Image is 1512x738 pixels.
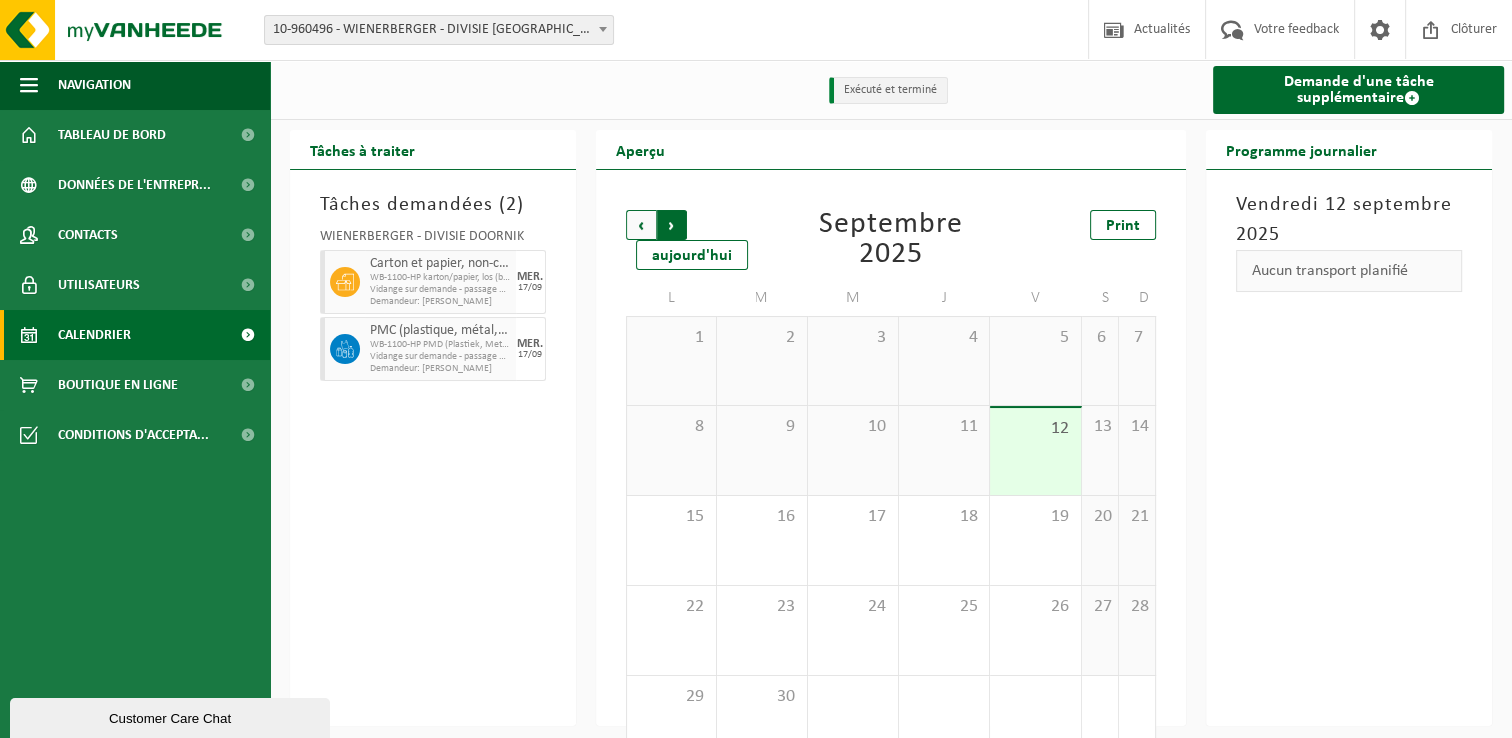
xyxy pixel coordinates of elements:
[58,210,118,260] span: Contacts
[1129,596,1145,618] span: 28
[370,351,511,363] span: Vidange sur demande - passage dans une tournée fixe
[58,310,131,360] span: Calendrier
[637,506,706,528] span: 15
[808,280,899,316] td: M
[58,110,166,160] span: Tableau de bord
[1129,327,1145,349] span: 7
[1092,327,1108,349] span: 6
[1129,506,1145,528] span: 21
[58,360,178,410] span: Boutique en ligne
[1090,210,1156,240] a: Print
[1106,218,1140,234] span: Print
[637,416,706,438] span: 8
[727,416,796,438] span: 9
[517,271,543,283] div: MER.
[517,338,543,350] div: MER.
[58,410,209,460] span: Conditions d'accepta...
[818,327,888,349] span: 3
[1092,416,1108,438] span: 13
[1213,66,1504,114] a: Demande d'une tâche supplémentaire
[717,280,807,316] td: M
[626,210,656,240] span: Précédent
[264,15,614,45] span: 10-960496 - WIENERBERGER - DIVISIE DOORNIK - MAULDE
[518,350,542,360] div: 17/09
[727,686,796,708] span: 30
[637,596,706,618] span: 22
[727,506,796,528] span: 16
[1082,280,1119,316] td: S
[10,694,334,738] iframe: chat widget
[320,190,546,220] h3: Tâches demandées ( )
[797,210,983,270] div: Septembre 2025
[290,130,435,169] h2: Tâches à traiter
[370,284,511,296] span: Vidange sur demande - passage dans une tournée fixe
[596,130,685,169] h2: Aperçu
[657,210,687,240] span: Suivant
[909,327,979,349] span: 4
[370,296,511,308] span: Demandeur: [PERSON_NAME]
[1000,327,1070,349] span: 5
[320,230,546,250] div: WIENERBERGER - DIVISIE DOORNIK
[637,327,706,349] span: 1
[1092,506,1108,528] span: 20
[829,77,948,104] li: Exécuté et terminé
[636,240,748,270] div: aujourd'hui
[1129,416,1145,438] span: 14
[370,339,511,351] span: WB-1100-HP PMD (Plastiek, Metaal, Drankkartons) (bedrijven)
[506,195,517,215] span: 2
[58,260,140,310] span: Utilisateurs
[1119,280,1156,316] td: D
[58,160,211,210] span: Données de l'entrepr...
[637,686,706,708] span: 29
[1236,190,1462,250] h3: Vendredi 12 septembre 2025
[818,596,888,618] span: 24
[727,327,796,349] span: 2
[1206,130,1397,169] h2: Programme journalier
[370,363,511,375] span: Demandeur: [PERSON_NAME]
[370,323,511,339] span: PMC (plastique, métal, carton boisson) (industriel)
[370,256,511,272] span: Carton et papier, non-conditionné (industriel)
[1000,596,1070,618] span: 26
[727,596,796,618] span: 23
[626,280,717,316] td: L
[990,280,1081,316] td: V
[370,272,511,284] span: WB-1100-HP karton/papier, los (bedrijven)
[909,596,979,618] span: 25
[909,506,979,528] span: 18
[818,416,888,438] span: 10
[518,283,542,293] div: 17/09
[909,416,979,438] span: 11
[1236,250,1462,292] div: Aucun transport planifié
[1092,596,1108,618] span: 27
[265,16,613,44] span: 10-960496 - WIENERBERGER - DIVISIE DOORNIK - MAULDE
[1000,418,1070,440] span: 12
[1000,506,1070,528] span: 19
[818,506,888,528] span: 17
[899,280,990,316] td: J
[58,60,131,110] span: Navigation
